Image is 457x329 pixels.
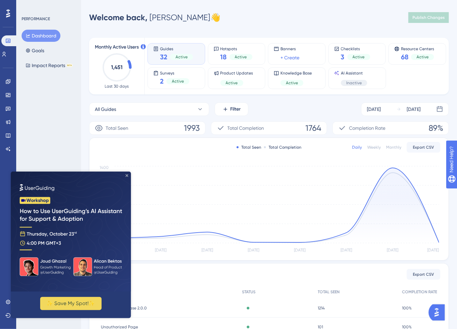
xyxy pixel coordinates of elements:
[349,124,385,132] span: Completion Rate
[16,2,42,10] span: Need Help?
[220,70,253,76] span: Product Updates
[402,305,412,311] span: 100%
[341,70,367,76] span: AI Assistant
[160,46,193,51] span: Guides
[352,145,362,150] div: Daily
[280,70,312,76] span: Knowledge Base
[407,269,440,280] button: Export CSV
[407,142,440,153] button: Export CSV
[264,145,301,150] div: Total Completion
[408,12,449,23] button: Publish Changes
[237,145,261,150] div: Total Seen
[413,272,434,277] span: Export CSV
[89,12,220,23] div: [PERSON_NAME] 👋
[111,64,123,70] text: 1,451
[155,248,166,253] tspan: [DATE]
[22,59,77,71] button: Impact ReportsBETA
[106,124,128,132] span: Total Seen
[413,145,434,150] span: Export CSV
[387,248,399,253] tspan: [DATE]
[160,77,164,86] span: 2
[346,80,362,86] span: Inactive
[22,30,60,42] button: Dashboard
[226,80,238,86] span: Active
[100,165,109,170] tspan: 1400
[95,105,116,113] span: All Guides
[412,15,445,20] span: Publish Changes
[318,289,340,295] span: TOTAL SEEN
[386,145,401,150] div: Monthly
[429,123,443,133] span: 89%
[95,43,139,51] span: Monthly Active Users
[286,80,298,86] span: Active
[280,46,299,52] span: Banners
[367,105,381,113] div: [DATE]
[242,289,256,295] span: STATUS
[176,54,188,60] span: Active
[427,248,439,253] tspan: [DATE]
[184,123,200,133] span: 1993
[160,52,167,62] span: 32
[172,79,184,84] span: Active
[29,125,91,139] button: ✨ Save My Spot!✨
[220,52,227,62] span: 18
[235,54,247,60] span: Active
[353,54,365,60] span: Active
[115,3,117,5] div: Close Preview
[227,124,264,132] span: Total Completion
[89,12,147,22] span: Welcome back,
[401,52,408,62] span: 68
[215,102,248,116] button: Filter
[367,145,381,150] div: Weekly
[201,248,213,253] tspan: [DATE]
[105,84,129,89] span: Last 30 days
[429,302,449,323] iframe: UserGuiding AI Assistant Launcher
[305,123,321,133] span: 1764
[407,105,421,113] div: [DATE]
[220,46,252,51] span: Hotspots
[341,248,352,253] tspan: [DATE]
[341,52,345,62] span: 3
[248,248,259,253] tspan: [DATE]
[416,54,429,60] span: Active
[160,70,189,75] span: Surveys
[66,64,73,67] div: BETA
[401,46,434,51] span: Resource Centers
[402,289,437,295] span: COMPLETION RATE
[22,44,48,57] button: Goals
[89,102,209,116] button: All Guides
[280,54,299,62] a: + Create
[341,46,370,51] span: Checklists
[294,248,306,253] tspan: [DATE]
[318,305,325,311] span: 1214
[22,16,50,22] div: PERFORMANCE
[231,105,241,113] span: Filter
